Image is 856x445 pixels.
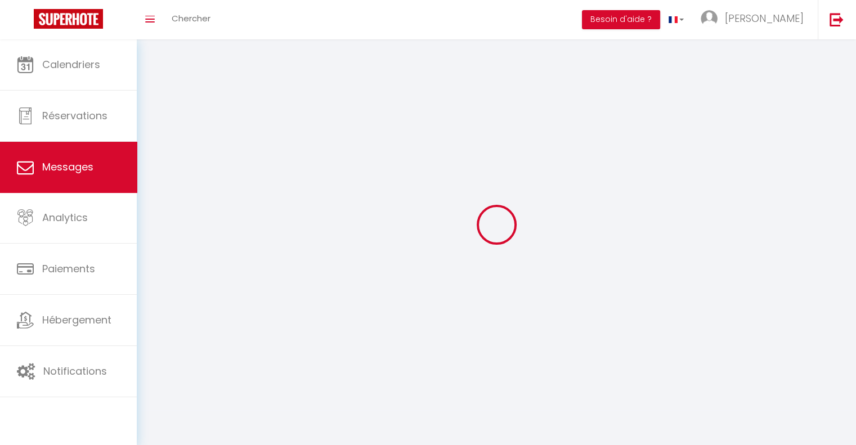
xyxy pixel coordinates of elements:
[43,364,107,378] span: Notifications
[725,11,804,25] span: [PERSON_NAME]
[582,10,660,29] button: Besoin d'aide ?
[42,262,95,276] span: Paiements
[42,57,100,71] span: Calendriers
[172,12,210,24] span: Chercher
[42,210,88,224] span: Analytics
[42,109,107,123] span: Réservations
[34,9,103,29] img: Super Booking
[701,10,718,27] img: ...
[830,12,844,26] img: logout
[42,160,93,174] span: Messages
[42,313,111,327] span: Hébergement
